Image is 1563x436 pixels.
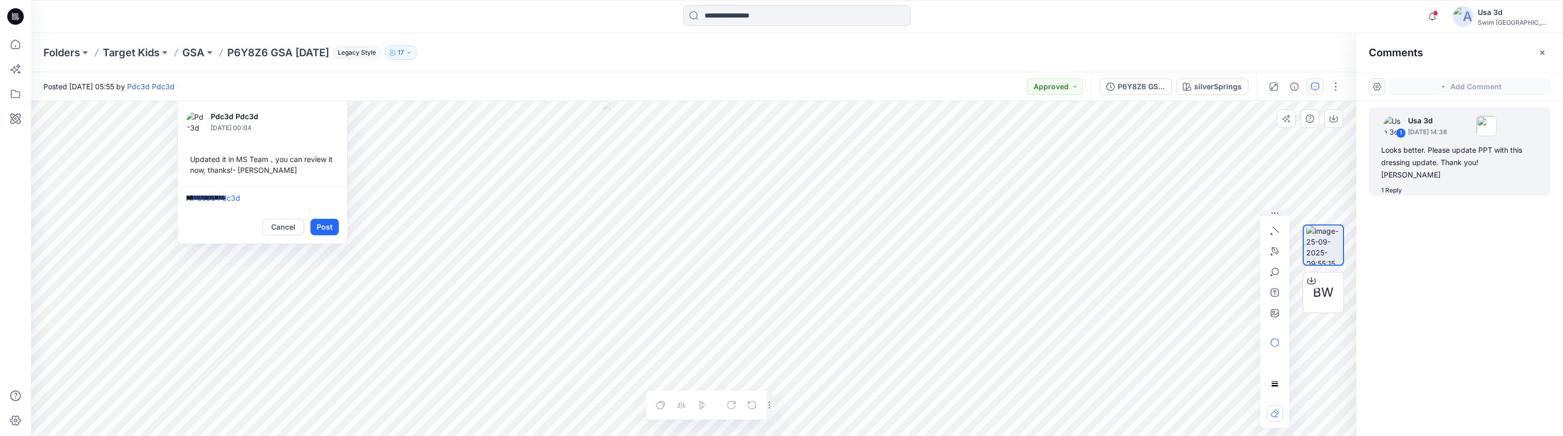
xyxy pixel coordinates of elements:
[1100,78,1172,95] button: P6Y8Z6 GSA [DATE]
[385,45,417,60] button: 17
[43,45,80,60] a: Folders
[186,111,207,132] img: Pdc3d Pdc3d
[1194,81,1242,92] div: silverSprings
[1383,116,1404,136] img: Usa 3d
[333,46,381,59] span: Legacy Style
[211,110,295,123] p: Pdc3d Pdc3d
[329,45,381,60] button: Legacy Style
[398,47,404,58] p: 17
[103,45,160,60] a: Target Kids
[1313,283,1334,302] span: BW
[1381,144,1538,181] div: Looks better. Please update PPT with this dressing update. Thank you! [PERSON_NAME]
[1478,6,1550,19] div: Usa 3d
[1118,81,1165,92] div: P6Y8Z6 GSA [DATE]
[43,81,175,92] span: Posted [DATE] 05:55 by
[1408,115,1447,127] p: Usa 3d
[1408,127,1447,137] p: [DATE] 14:38
[186,150,339,180] div: Updated it in MS Team，you can review it now, thanks!- [PERSON_NAME]
[1478,19,1550,26] div: Swim [GEOGRAPHIC_DATA]
[1306,225,1343,265] img: image-25-09-2025-09:55:15
[1369,46,1423,59] h2: Comments
[1389,78,1551,95] button: Add Comment
[310,219,339,235] button: Post
[262,219,304,235] button: Cancel
[227,45,329,60] p: P6Y8Z6 GSA [DATE]
[211,123,295,133] p: [DATE] 00:04
[1286,78,1303,95] button: Details
[182,45,205,60] a: GSA
[1453,6,1474,27] img: avatar
[1381,185,1402,196] div: 1 Reply
[127,82,175,91] a: Pdc3d Pdc3d
[1176,78,1248,95] button: silverSprings
[1396,128,1406,138] div: 1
